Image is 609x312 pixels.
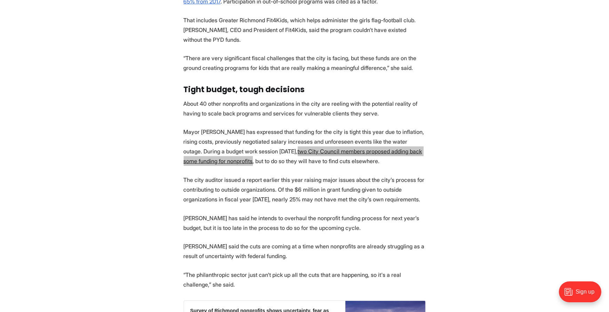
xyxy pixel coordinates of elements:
p: “The philanthropic sector just can't pick up all the cuts that are happening, so it's a real chal... [184,270,426,289]
p: Mayor [PERSON_NAME] has expressed that funding for the city is tight this year due to inflation, ... [184,127,426,166]
p: About 40 other nonprofits and organizations in the city are reeling with the potential reality of... [184,99,426,118]
a: two City Council members proposed adding back some funding for nonprofits [184,148,422,165]
strong: Tight budget, tough decisions [184,84,305,95]
p: The city auditor issued a report earlier this year raising major issues about the city’s process ... [184,175,426,204]
iframe: portal-trigger [553,278,609,312]
p: “There are very significant fiscal challenges that the city is facing, but these funds are on the... [184,53,426,73]
p: [PERSON_NAME] said the cuts are coming at a time when nonprofits are already struggling as a resu... [184,241,426,261]
p: That includes Greater Richmond Fit4Kids, which helps administer the girls flag-football club. [PE... [184,15,426,45]
p: [PERSON_NAME] has said he intends to overhaul the nonprofit funding process for next year’s budge... [184,213,426,233]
